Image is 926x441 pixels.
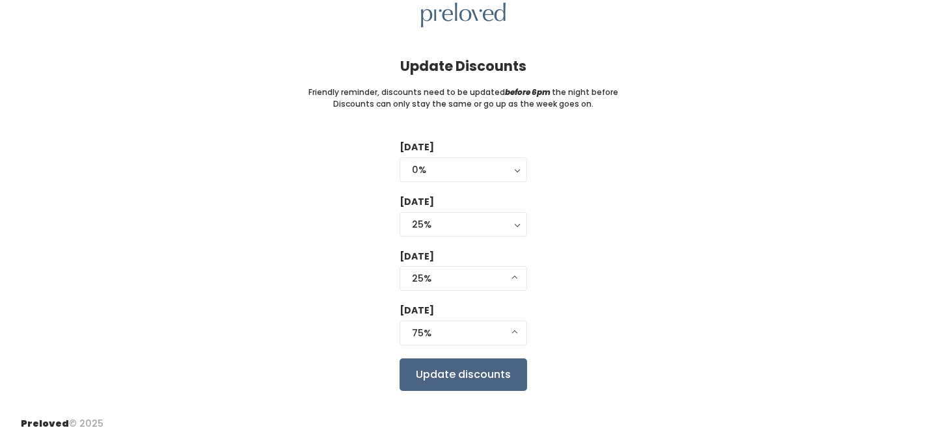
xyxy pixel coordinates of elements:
[412,326,515,340] div: 75%
[21,407,103,431] div: © 2025
[333,98,593,110] small: Discounts can only stay the same or go up as the week goes on.
[400,157,527,182] button: 0%
[21,417,69,430] span: Preloved
[412,163,515,177] div: 0%
[400,304,434,317] label: [DATE]
[400,266,527,291] button: 25%
[412,217,515,232] div: 25%
[400,212,527,237] button: 25%
[400,250,434,263] label: [DATE]
[400,358,527,391] input: Update discounts
[400,59,526,73] h4: Update Discounts
[421,3,506,28] img: preloved logo
[400,321,527,345] button: 75%
[308,87,618,98] small: Friendly reminder, discounts need to be updated the night before
[400,195,434,209] label: [DATE]
[400,140,434,154] label: [DATE]
[505,87,551,98] i: before 6pm
[412,271,515,286] div: 25%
